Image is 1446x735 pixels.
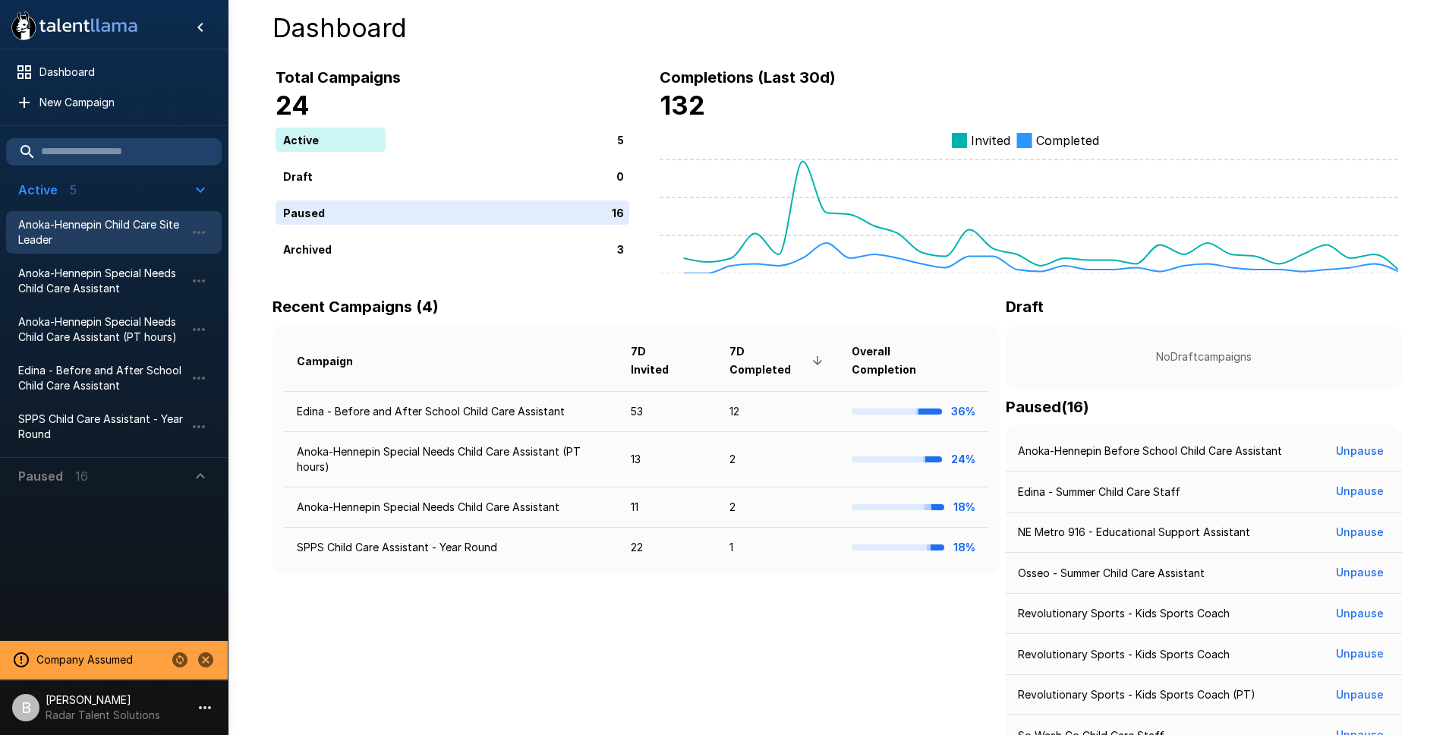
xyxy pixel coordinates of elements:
[1018,606,1230,621] p: Revolutionary Sports - Kids Sports Coach
[1006,398,1089,416] b: Paused ( 16 )
[951,453,975,465] b: 24%
[616,168,624,184] p: 0
[1330,600,1390,628] button: Unpause
[1018,443,1282,459] p: Anoka-Hennepin Before School Child Care Assistant
[717,528,840,568] td: 1
[1018,647,1230,662] p: Revolutionary Sports - Kids Sports Coach
[617,241,624,257] p: 3
[1018,687,1255,702] p: Revolutionary Sports - Kids Sports Coach (PT)
[1018,525,1250,540] p: NE Metro 916 - Educational Support Assistant
[285,431,619,487] td: Anoka-Hennepin Special Needs Child Care Assistant (PT hours)
[953,541,975,554] b: 18%
[729,342,827,379] span: 7D Completed
[619,528,717,568] td: 22
[285,487,619,528] td: Anoka-Hennepin Special Needs Child Care Assistant
[1006,298,1044,316] b: Draft
[619,487,717,528] td: 11
[1030,349,1378,364] p: No Draft campaigns
[619,431,717,487] td: 13
[276,68,401,87] b: Total Campaigns
[297,352,373,371] span: Campaign
[717,391,840,431] td: 12
[953,500,975,513] b: 18%
[631,342,705,379] span: 7D Invited
[717,487,840,528] td: 2
[1330,437,1390,465] button: Unpause
[717,431,840,487] td: 2
[951,405,975,418] b: 36%
[285,528,619,568] td: SPPS Child Care Assistant - Year Round
[276,90,310,121] b: 24
[1330,478,1390,506] button: Unpause
[1330,681,1390,709] button: Unpause
[1330,519,1390,547] button: Unpause
[660,68,836,87] b: Completions (Last 30d)
[1330,640,1390,668] button: Unpause
[612,204,624,220] p: 16
[617,131,624,147] p: 5
[619,391,717,431] td: 53
[1330,559,1390,587] button: Unpause
[273,298,439,316] b: Recent Campaigns (4)
[660,90,705,121] b: 132
[273,12,1402,44] h4: Dashboard
[1018,484,1180,500] p: Edina - Summer Child Care Staff
[1018,566,1205,581] p: Osseo - Summer Child Care Assistant
[852,342,975,379] span: Overall Completion
[285,391,619,431] td: Edina - Before and After School Child Care Assistant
